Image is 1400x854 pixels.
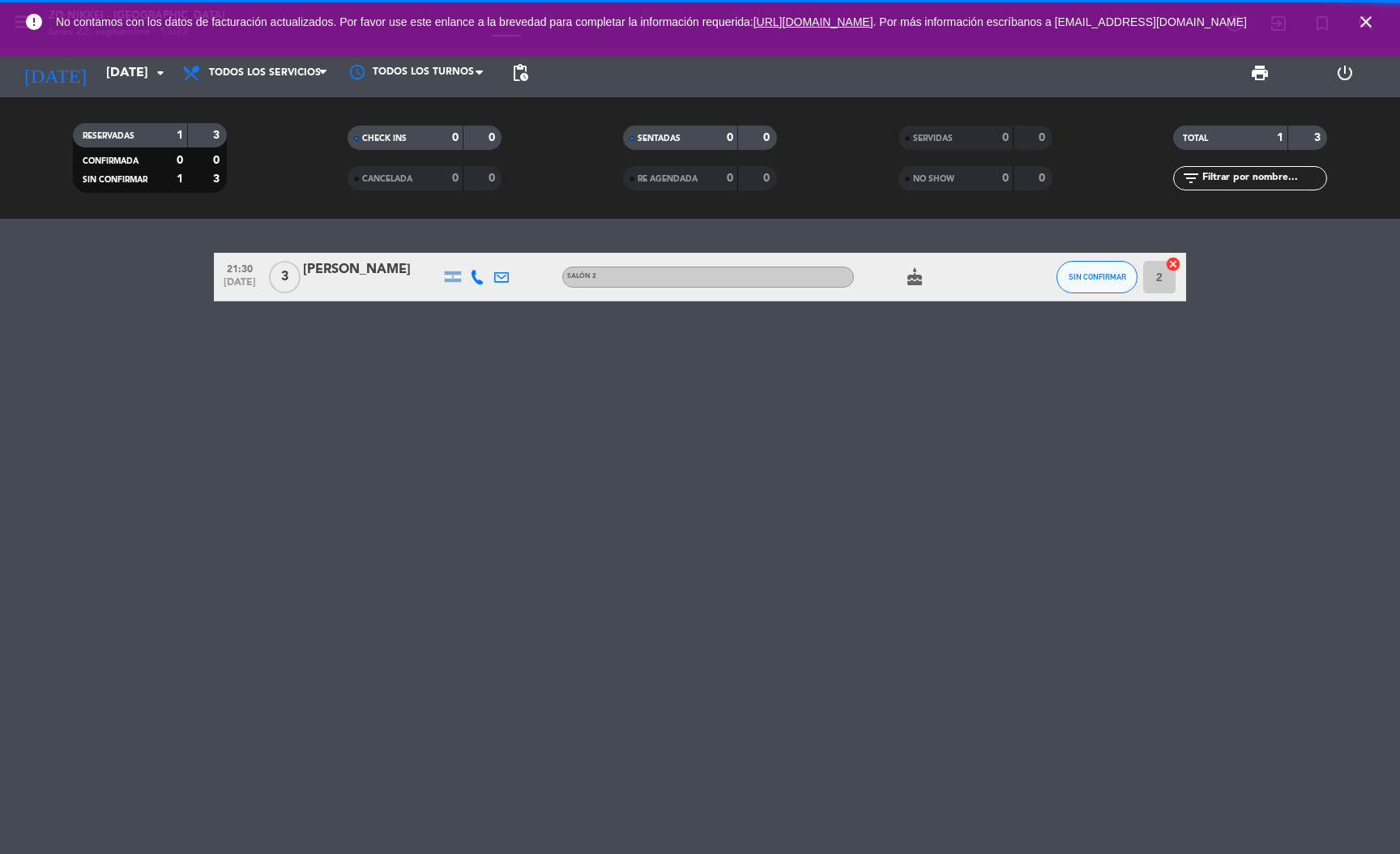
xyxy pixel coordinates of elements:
[452,173,459,184] strong: 0
[12,55,98,91] i: [DATE]
[213,130,223,141] strong: 3
[763,132,773,143] strong: 0
[567,273,596,280] span: Salón 2
[303,259,441,280] div: [PERSON_NAME]
[1250,63,1270,83] span: print
[83,176,147,184] span: SIN CONFIRMAR
[1056,261,1137,293] button: SIN CONFIRMAR
[638,175,698,183] span: RE AGENDADA
[56,15,1247,28] span: No contamos con los datos de facturación actualizados. Por favor use este enlance a la brevedad p...
[1201,169,1326,187] input: Filtrar por nombre...
[727,173,733,184] strong: 0
[510,63,530,83] span: pending_actions
[638,135,681,143] span: SENTADAS
[763,173,773,184] strong: 0
[177,173,183,185] strong: 1
[1314,132,1324,143] strong: 3
[1039,132,1048,143] strong: 0
[83,132,134,140] span: RESERVADAS
[220,277,260,296] span: [DATE]
[905,267,924,287] i: cake
[1069,272,1126,281] span: SIN CONFIRMAR
[1335,63,1355,83] i: power_settings_new
[1002,132,1009,143] strong: 0
[489,173,498,184] strong: 0
[913,135,953,143] span: SERVIDAS
[83,157,139,165] span: CONFIRMADA
[177,155,183,166] strong: 0
[220,258,260,277] span: 21:30
[1002,173,1009,184] strong: 0
[177,130,183,141] strong: 1
[362,135,407,143] span: CHECK INS
[1277,132,1283,143] strong: 1
[1356,12,1376,32] i: close
[362,175,412,183] span: CANCELADA
[269,261,301,293] span: 3
[209,67,321,79] span: Todos los servicios
[753,15,873,28] a: [URL][DOMAIN_NAME]
[213,173,223,185] strong: 3
[489,132,498,143] strong: 0
[1181,169,1201,188] i: filter_list
[151,63,170,83] i: arrow_drop_down
[873,15,1247,28] a: . Por más información escríbanos a [EMAIL_ADDRESS][DOMAIN_NAME]
[213,155,223,166] strong: 0
[1165,256,1181,272] i: cancel
[24,12,44,32] i: error
[452,132,459,143] strong: 0
[1039,173,1048,184] strong: 0
[1303,49,1388,97] div: LOG OUT
[1183,135,1208,143] span: TOTAL
[913,175,954,183] span: NO SHOW
[727,132,733,143] strong: 0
